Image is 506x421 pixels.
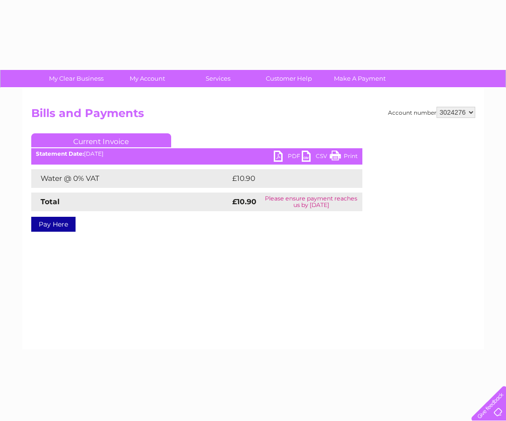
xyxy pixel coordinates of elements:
strong: £10.90 [232,197,256,206]
a: CSV [302,151,330,164]
a: Services [180,70,256,87]
a: My Clear Business [38,70,115,87]
a: Pay Here [31,217,76,232]
td: £10.90 [230,169,343,188]
td: Water @ 0% VAT [31,169,230,188]
a: Print [330,151,358,164]
div: [DATE] [31,151,362,157]
a: PDF [274,151,302,164]
div: Account number [388,107,475,118]
td: Please ensure payment reaches us by [DATE] [260,193,362,211]
a: Current Invoice [31,133,171,147]
h2: Bills and Payments [31,107,475,124]
a: Customer Help [250,70,327,87]
b: Statement Date: [36,150,84,157]
a: Make A Payment [321,70,398,87]
strong: Total [41,197,60,206]
a: My Account [109,70,186,87]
